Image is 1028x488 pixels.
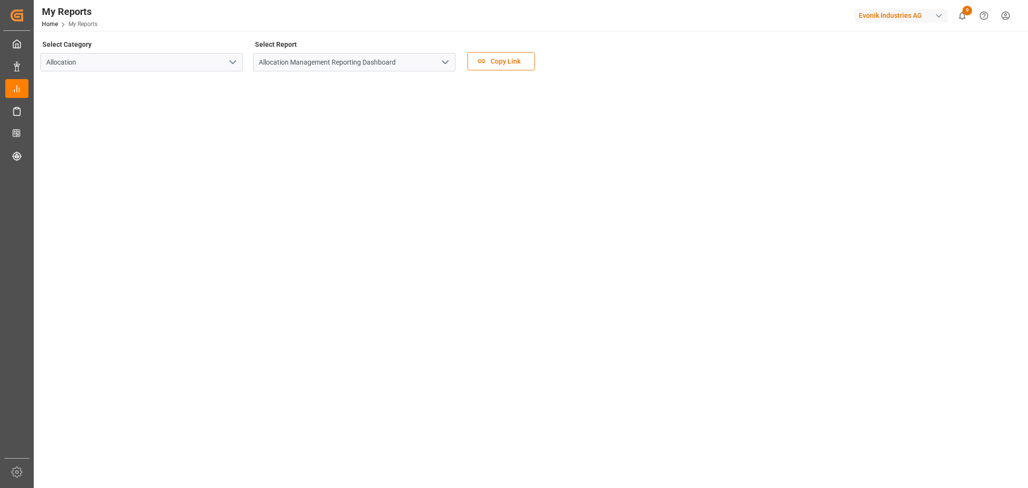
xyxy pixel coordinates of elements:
div: Evonik Industries AG [855,9,948,23]
button: open menu [225,55,240,70]
span: 9 [962,6,972,15]
button: Copy Link [467,52,535,70]
button: open menu [438,55,452,70]
button: Help Center [973,5,995,27]
a: Home [42,21,58,27]
input: Type to search/select [40,53,243,71]
label: Select Report [253,38,298,51]
div: My Reports [42,4,97,19]
span: Copy Link [486,56,525,67]
button: Evonik Industries AG [855,6,951,25]
input: Type to search/select [253,53,455,71]
button: show 9 new notifications [951,5,973,27]
label: Select Category [40,38,93,51]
